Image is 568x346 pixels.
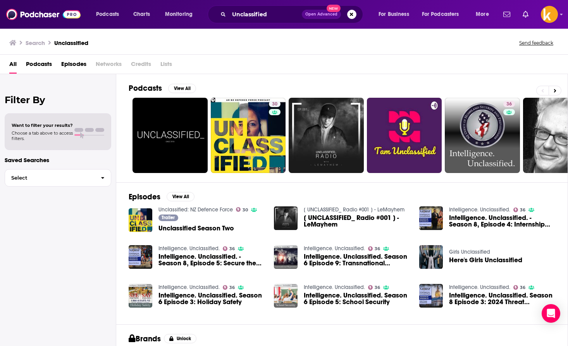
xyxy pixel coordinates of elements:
[61,58,86,74] a: Episodes
[129,192,160,202] h2: Episodes
[419,245,443,269] img: Here's Girls Unclassified
[541,6,558,23] button: Show profile menu
[5,169,111,187] button: Select
[304,206,404,213] a: [ UNCLASSIFIED_ Radio #001 ] - LeMayhem
[128,8,155,21] a: Charts
[91,8,129,21] button: open menu
[5,175,95,180] span: Select
[304,215,410,228] a: [ UNCLASSIFIED_ Radio #001 ] - LeMayhem
[379,9,409,20] span: For Business
[449,215,555,228] span: Intelligence. Unclassified. - Season 8, Episode 4: Internship Program
[129,208,152,232] img: Unclassified Season Two
[302,10,341,19] button: Open AdvancedNew
[229,8,302,21] input: Search podcasts, credits, & more...
[272,100,277,108] span: 30
[373,8,419,21] button: open menu
[158,206,233,213] a: Unclassified: NZ Defence Force
[375,286,380,289] span: 36
[449,292,555,305] a: Intelligence. Unclassified. Season 8 Episode 3: 2024 Threat Assesment
[417,8,470,21] button: open menu
[368,246,380,251] a: 36
[503,101,515,107] a: 36
[274,206,298,230] img: [ UNCLASSIFIED_ Radio #001 ] - LeMayhem
[520,286,525,289] span: 36
[160,58,172,74] span: Lists
[5,156,111,164] p: Saved Searches
[541,6,558,23] span: Logged in as sshawan
[513,285,526,290] a: 36
[129,334,161,344] h2: Brands
[158,284,220,291] a: Intelligence. Unclassified.
[445,98,520,173] a: 36
[223,285,235,290] a: 36
[274,284,298,308] img: Intelligence. Unclassified. Season 6 Episode 5: School Security
[506,100,512,108] span: 36
[129,245,152,269] img: Intelligence. Unclassified. - Season 8, Episode 5: Secure the Shore
[6,7,81,22] img: Podchaser - Follow, Share and Rate Podcasts
[229,286,235,289] span: 36
[215,5,370,23] div: Search podcasts, credits, & more...
[12,130,73,141] span: Choose a tab above to access filters.
[419,206,443,230] img: Intelligence. Unclassified. - Season 8, Episode 4: Internship Program
[158,253,265,266] span: Intelligence. Unclassified. - Season 8, Episode 5: Secure the Shore
[269,101,281,107] a: 30
[133,9,150,20] span: Charts
[375,247,380,251] span: 36
[5,94,111,106] h2: Filter By
[12,123,73,128] span: Want to filter your results?
[422,9,459,20] span: For Podcasters
[304,284,365,291] a: Intelligence. Unclassified.
[541,6,558,23] img: User Profile
[517,40,556,46] button: Send feedback
[158,245,220,252] a: Intelligence. Unclassified.
[26,39,45,47] h3: Search
[327,5,341,12] span: New
[304,245,365,252] a: Intelligence. Unclassified.
[305,12,337,16] span: Open Advanced
[419,284,443,308] a: Intelligence. Unclassified. Season 8 Episode 3: 2024 Threat Assesment
[158,225,234,232] span: Unclassified Season Two
[26,58,52,74] a: Podcasts
[304,292,410,305] a: Intelligence. Unclassified. Season 6 Episode 5: School Security
[129,83,196,93] a: PodcastsView All
[164,334,197,343] button: Unlock
[449,206,510,213] a: Intelligence. Unclassified.
[158,292,265,305] a: Intelligence. Unclassified. Season 6 Episode 3: Holiday Safety
[449,257,522,263] a: Here's Girls Unclassified
[520,208,525,212] span: 36
[96,9,119,20] span: Podcasts
[243,208,248,212] span: 30
[223,246,235,251] a: 36
[500,8,513,21] a: Show notifications dropdown
[165,9,193,20] span: Monitoring
[274,245,298,269] a: Intelligence. Unclassified. Season 6 Episode 9: Transnational Repression
[129,83,162,93] h2: Podcasts
[129,284,152,308] img: Intelligence. Unclassified. Season 6 Episode 3: Holiday Safety
[229,247,235,251] span: 36
[520,8,532,21] a: Show notifications dropdown
[476,9,489,20] span: More
[160,8,203,21] button: open menu
[167,192,194,201] button: View All
[131,58,151,74] span: Credits
[9,58,17,74] a: All
[513,208,526,212] a: 36
[304,253,410,266] a: Intelligence. Unclassified. Season 6 Episode 9: Transnational Repression
[470,8,499,21] button: open menu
